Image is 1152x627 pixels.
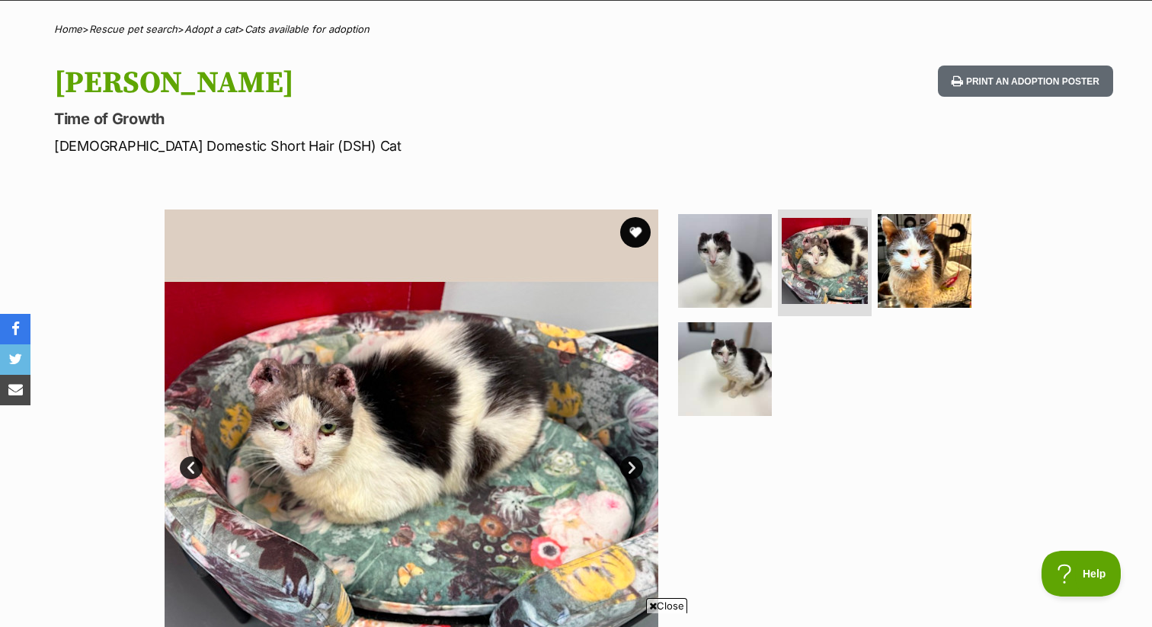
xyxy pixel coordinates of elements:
p: Time of Growth [54,108,699,130]
img: Photo of Zayd [678,214,772,308]
button: favourite [620,217,651,248]
a: Adopt a cat [184,23,238,35]
a: Prev [180,456,203,479]
img: Photo of Zayd [782,218,868,304]
button: Print an adoption poster [938,66,1113,97]
h1: [PERSON_NAME] [54,66,699,101]
a: Next [620,456,643,479]
a: Home [54,23,82,35]
div: > > > [16,24,1136,35]
iframe: Help Scout Beacon - Open [1042,551,1122,597]
span: Close [646,598,687,613]
img: Photo of Zayd [878,214,971,308]
img: Photo of Zayd [678,322,772,416]
a: Cats available for adoption [245,23,370,35]
p: [DEMOGRAPHIC_DATA] Domestic Short Hair (DSH) Cat [54,136,699,156]
a: Rescue pet search [89,23,178,35]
